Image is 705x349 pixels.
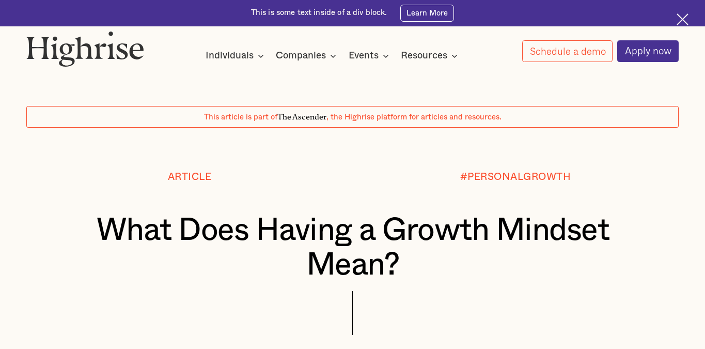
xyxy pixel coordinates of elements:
[206,50,267,62] div: Individuals
[677,13,688,25] img: Cross icon
[460,172,571,183] div: #PERSONALGROWTH
[400,5,454,22] a: Learn More
[54,214,652,283] h1: What Does Having a Growth Mindset Mean?
[168,172,212,183] div: Article
[349,50,392,62] div: Events
[204,113,277,121] span: This article is part of
[26,31,144,67] img: Highrise logo
[206,50,254,62] div: Individuals
[401,50,461,62] div: Resources
[276,50,339,62] div: Companies
[277,111,326,120] span: The Ascender
[617,40,679,62] a: Apply now
[349,50,379,62] div: Events
[326,113,502,121] span: , the Highrise platform for articles and resources.
[522,40,613,62] a: Schedule a demo
[401,50,447,62] div: Resources
[276,50,326,62] div: Companies
[251,8,387,18] div: This is some text inside of a div block.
